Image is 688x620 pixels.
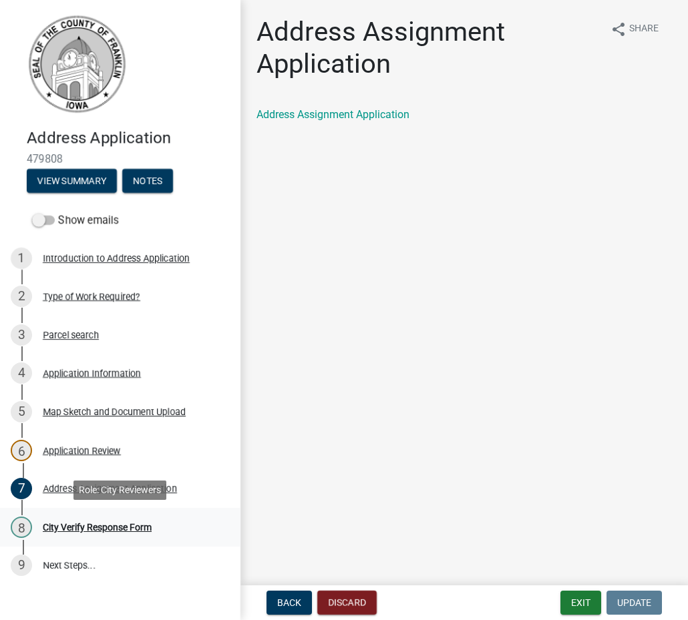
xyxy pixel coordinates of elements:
div: Address Assignment Application [43,484,177,493]
div: 7 [11,478,32,499]
div: Type of Work Required? [43,292,140,301]
wm-modal-confirm: Notes [122,176,173,187]
div: 1 [11,248,32,269]
button: Discard [317,591,377,615]
div: Role: City Reviewers [73,481,166,500]
div: 3 [11,324,32,346]
img: Franklin County, Iowa [27,14,127,114]
div: 9 [11,555,32,576]
button: Back [267,591,312,615]
i: share [611,21,627,37]
div: Introduction to Address Application [43,254,190,263]
div: City Verify Response Form [43,523,152,532]
div: Application Information [43,368,141,378]
wm-modal-confirm: Summary [27,176,117,187]
span: 479808 [27,153,214,166]
button: Exit [560,591,601,615]
a: Address Assignment Application [256,108,409,121]
div: 2 [11,286,32,307]
button: Update [607,591,662,615]
h4: Address Application [27,128,230,147]
label: Show emails [32,212,119,228]
div: 5 [11,401,32,422]
div: Parcel search [43,330,99,340]
div: 4 [11,362,32,384]
button: Notes [122,169,173,193]
span: Back [277,597,301,608]
h1: Address Assignment Application [256,16,600,80]
button: View Summary [27,169,117,193]
span: Update [617,597,651,608]
div: Application Review [43,446,121,455]
div: Map Sketch and Document Upload [43,407,186,416]
span: Share [629,21,659,37]
div: 8 [11,517,32,538]
button: shareShare [600,16,669,42]
div: 6 [11,440,32,461]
